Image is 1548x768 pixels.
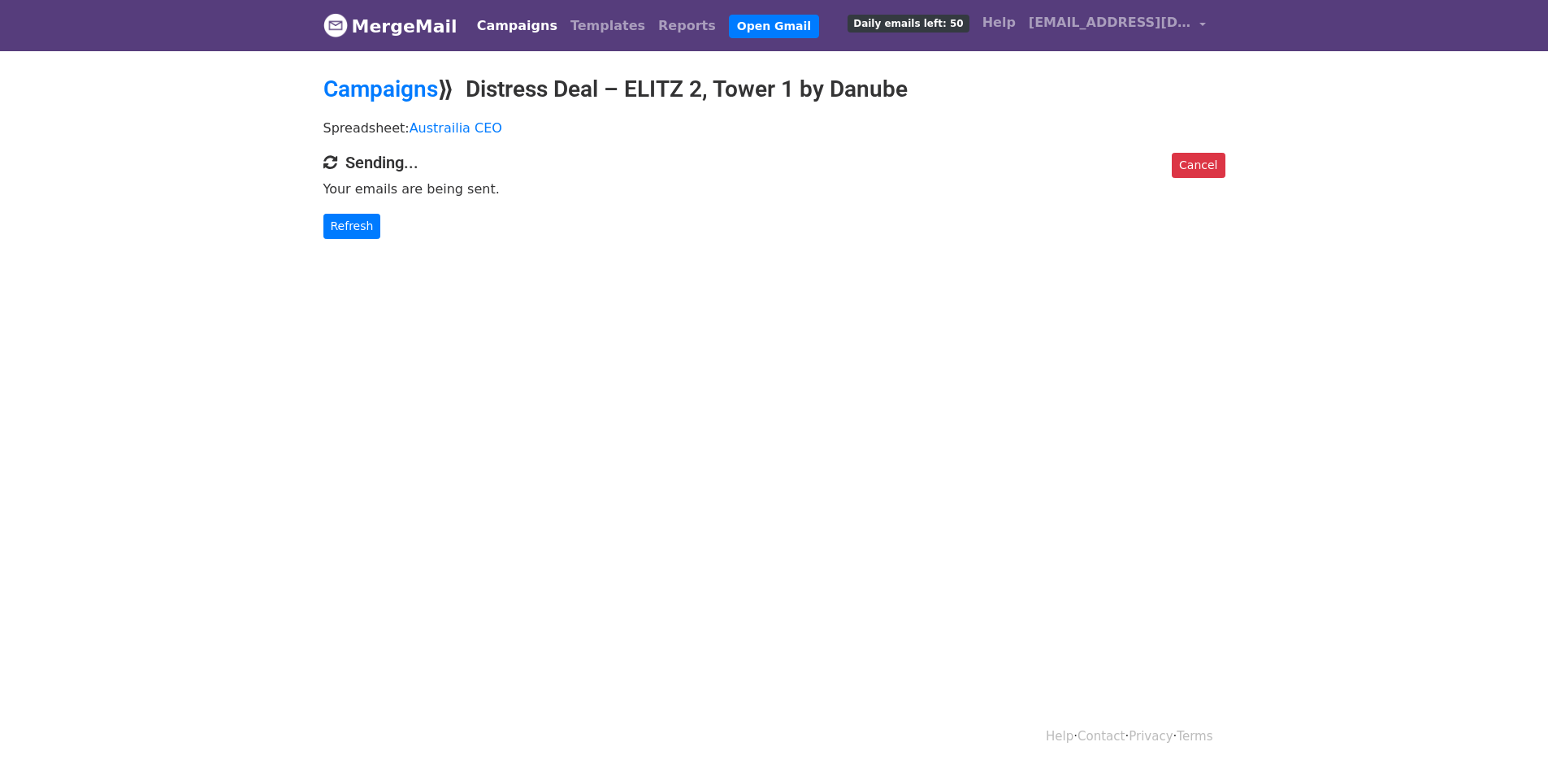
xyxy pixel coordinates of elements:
a: Templates [564,10,652,42]
p: Spreadsheet: [323,119,1225,137]
a: Cancel [1172,153,1225,178]
a: Open Gmail [729,15,819,38]
a: Terms [1177,729,1212,744]
a: Daily emails left: 50 [841,7,975,39]
a: Help [1046,729,1073,744]
h2: ⟫ Distress Deal – ELITZ 2, Tower 1 by Danube [323,76,1225,103]
a: Campaigns [470,10,564,42]
a: Help [976,7,1022,39]
a: Austrailia CEO [410,120,502,136]
a: Refresh [323,214,381,239]
a: Reports [652,10,722,42]
a: [EMAIL_ADDRESS][DOMAIN_NAME] [1022,7,1212,45]
a: Privacy [1129,729,1173,744]
a: MergeMail [323,9,457,43]
a: Contact [1078,729,1125,744]
a: Campaigns [323,76,438,102]
span: [EMAIL_ADDRESS][DOMAIN_NAME] [1029,13,1191,33]
span: Daily emails left: 50 [848,15,969,33]
p: Your emails are being sent. [323,180,1225,197]
img: MergeMail logo [323,13,348,37]
h4: Sending... [323,153,1225,172]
